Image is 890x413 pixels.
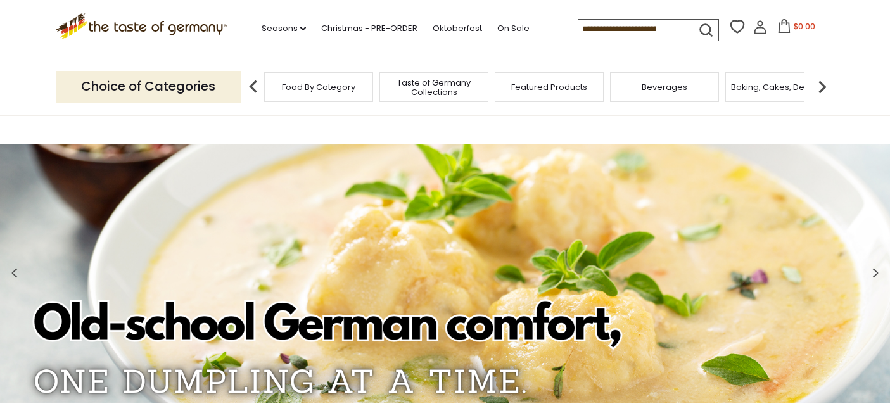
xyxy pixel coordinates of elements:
a: Food By Category [282,82,355,92]
a: Oktoberfest [433,22,482,35]
a: Baking, Cakes, Desserts [731,82,829,92]
img: next arrow [810,74,835,99]
a: Featured Products [511,82,587,92]
a: Taste of Germany Collections [383,78,485,97]
span: $0.00 [794,21,815,32]
img: previous arrow [241,74,266,99]
button: $0.00 [770,19,823,38]
a: Christmas - PRE-ORDER [321,22,417,35]
a: Seasons [262,22,306,35]
a: On Sale [497,22,530,35]
a: Beverages [642,82,687,92]
p: Choice of Categories [56,71,241,102]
